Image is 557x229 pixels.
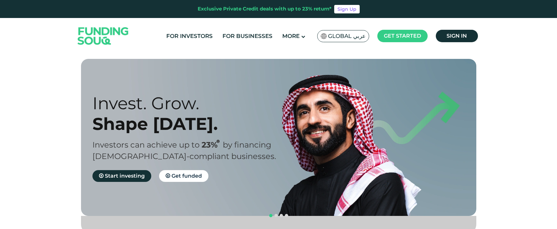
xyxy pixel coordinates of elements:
[92,170,151,182] a: Start investing
[268,213,273,218] button: navigation
[279,213,284,218] button: navigation
[159,170,208,182] a: Get funded
[384,33,421,39] span: Get started
[321,33,327,39] img: SA Flag
[436,30,478,42] a: Sign in
[92,114,290,134] div: Shape [DATE].
[105,173,145,179] span: Start investing
[202,140,223,150] span: 23%
[273,213,279,218] button: navigation
[328,32,366,40] span: Global عربي
[221,31,274,42] a: For Businesses
[217,140,220,143] i: 23% IRR (expected) ~ 15% Net yield (expected)
[165,31,214,42] a: For Investors
[284,213,289,218] button: navigation
[92,140,200,150] span: Investors can achieve up to
[71,20,135,53] img: Logo
[198,5,332,13] div: Exclusive Private Credit deals with up to 23% return*
[172,173,202,179] span: Get funded
[92,93,290,114] div: Invest. Grow.
[282,33,300,39] span: More
[334,5,360,13] a: Sign Up
[447,33,467,39] span: Sign in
